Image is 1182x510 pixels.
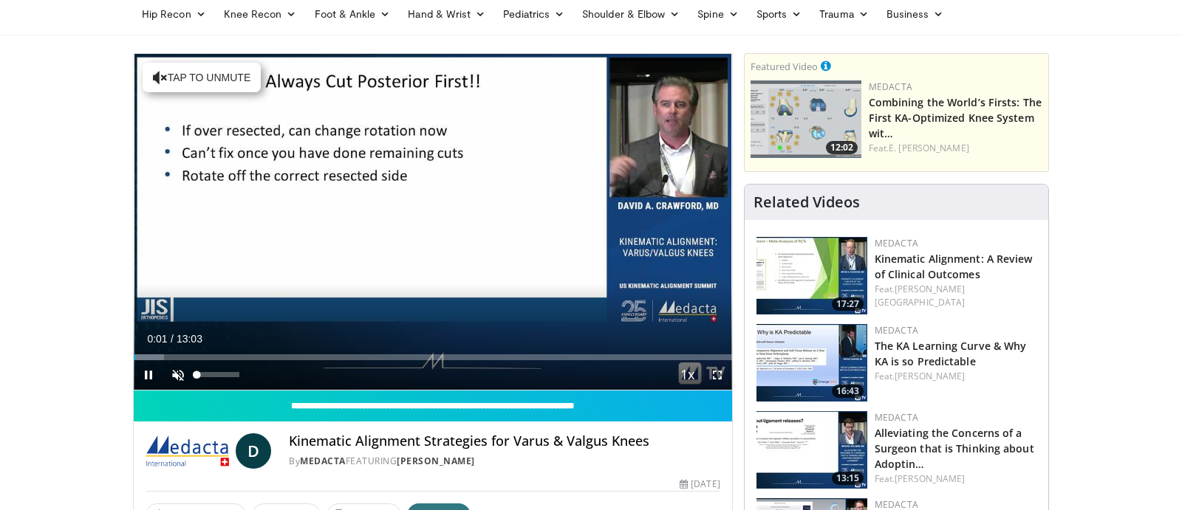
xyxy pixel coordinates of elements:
a: [PERSON_NAME][GEOGRAPHIC_DATA] [875,283,966,309]
a: Medacta [869,80,912,93]
button: Playback Rate [673,360,703,390]
a: 16:43 [756,324,867,402]
img: cd68def9-ef7a-493f-85f7-b116e0fd37a5.150x105_q85_crop-smart_upscale.jpg [756,237,867,314]
img: d827efd9-1844-4c59-8474-65dd74a4c96a.150x105_q85_crop-smart_upscale.jpg [756,324,867,402]
a: D [236,433,271,469]
a: The KA Learning Curve & Why KA is so Predictable [875,339,1027,368]
img: b2f17add-2104-4bff-b25c-b2314c3df6e0.150x105_q85_crop-smart_upscale.jpg [756,411,867,489]
span: 16:43 [832,385,864,398]
a: Combining the World’s Firsts: The First KA-Optimized Knee System wit… [869,95,1042,140]
img: Medacta [146,433,230,469]
h4: Kinematic Alignment Strategies for Varus & Valgus Knees [289,433,720,449]
a: [PERSON_NAME] [895,370,965,382]
div: Feat. [875,283,1036,309]
a: [PERSON_NAME] [397,455,475,467]
a: E. [PERSON_NAME] [889,142,969,154]
a: 12:02 [751,80,861,158]
a: Medacta [875,411,918,424]
a: Medacta [300,455,346,467]
span: 17:27 [832,297,864,311]
div: Feat. [875,472,1036,486]
span: 0:01 [147,333,167,345]
span: 12:02 [826,141,858,154]
button: Pause [134,360,163,390]
h4: Related Videos [754,193,860,211]
a: Kinematic Alignment: A Review of Clinical Outcomes [875,252,1033,281]
div: Volume Level [197,372,239,377]
a: 13:15 [756,411,867,489]
button: Unmute [163,360,193,390]
div: Feat. [875,370,1036,383]
div: Progress Bar [134,354,732,360]
a: 17:27 [756,237,867,314]
span: 13:15 [832,472,864,485]
button: Fullscreen [703,360,732,390]
span: 13:03 [177,333,202,345]
small: Featured Video [751,60,818,73]
div: [DATE] [680,478,720,491]
span: / [171,333,174,345]
div: Feat. [869,142,1042,155]
img: aaf1b7f9-f888-4d9f-a252-3ca059a0bd02.150x105_q85_crop-smart_upscale.jpg [751,80,861,158]
a: [PERSON_NAME] [895,472,965,485]
a: Medacta [875,324,918,337]
a: Alleviating the Concerns of a Surgeon that is Thinking about Adoptin… [875,426,1034,471]
a: Medacta [875,237,918,249]
button: Tap to unmute [143,63,261,92]
video-js: Video Player [134,54,732,390]
div: By FEATURING [289,455,720,468]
